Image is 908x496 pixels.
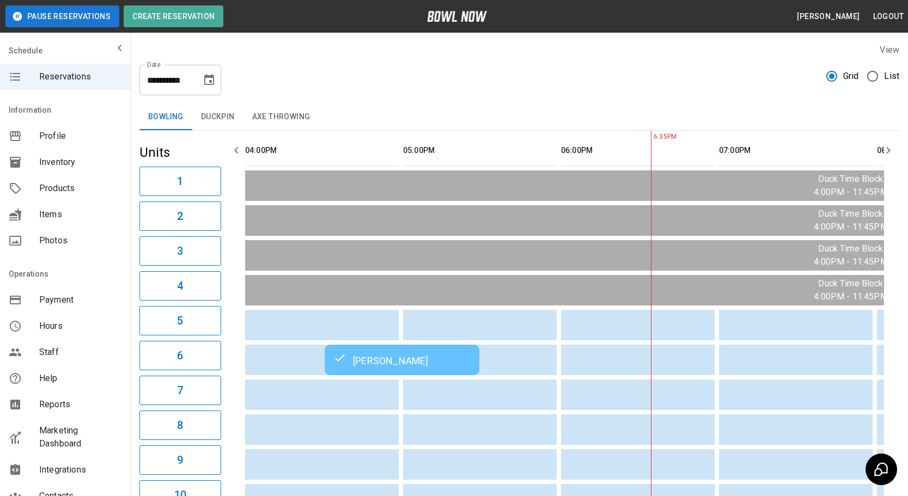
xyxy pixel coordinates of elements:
[139,104,899,130] div: inventory tabs
[139,167,221,196] button: 1
[39,320,122,333] span: Hours
[869,7,908,27] button: Logout
[139,236,221,266] button: 3
[39,293,122,307] span: Payment
[333,353,471,366] div: [PERSON_NAME]
[39,463,122,476] span: Integrations
[139,271,221,301] button: 4
[177,347,183,364] h6: 6
[139,144,221,161] h5: Units
[39,70,122,83] span: Reservations
[177,242,183,260] h6: 3
[793,7,864,27] button: [PERSON_NAME]
[139,341,221,370] button: 6
[124,5,223,27] button: Create Reservation
[139,201,221,231] button: 2
[177,277,183,295] h6: 4
[651,132,654,143] span: 6:35PM
[39,346,122,359] span: Staff
[243,104,319,130] button: Axe Throwing
[177,451,183,469] h6: 9
[5,5,119,27] button: Pause Reservations
[139,104,192,130] button: Bowling
[427,11,487,22] img: logo
[39,372,122,385] span: Help
[198,69,220,91] button: Choose date, selected date is Aug 12, 2025
[177,207,183,225] h6: 2
[39,208,122,221] span: Items
[39,156,122,169] span: Inventory
[139,306,221,335] button: 5
[843,70,859,83] span: Grid
[177,417,183,434] h6: 8
[39,398,122,411] span: Reports
[39,234,122,247] span: Photos
[192,104,243,130] button: Duckpin
[139,445,221,475] button: 9
[139,411,221,440] button: 8
[884,70,899,83] span: List
[561,135,715,166] th: 06:00PM
[39,130,122,143] span: Profile
[39,424,122,450] span: Marketing Dashboard
[177,312,183,329] h6: 5
[403,135,557,166] th: 05:00PM
[177,382,183,399] h6: 7
[245,135,399,166] th: 04:00PM
[139,376,221,405] button: 7
[719,135,873,166] th: 07:00PM
[39,182,122,195] span: Products
[177,173,183,190] h6: 1
[880,45,899,55] label: View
